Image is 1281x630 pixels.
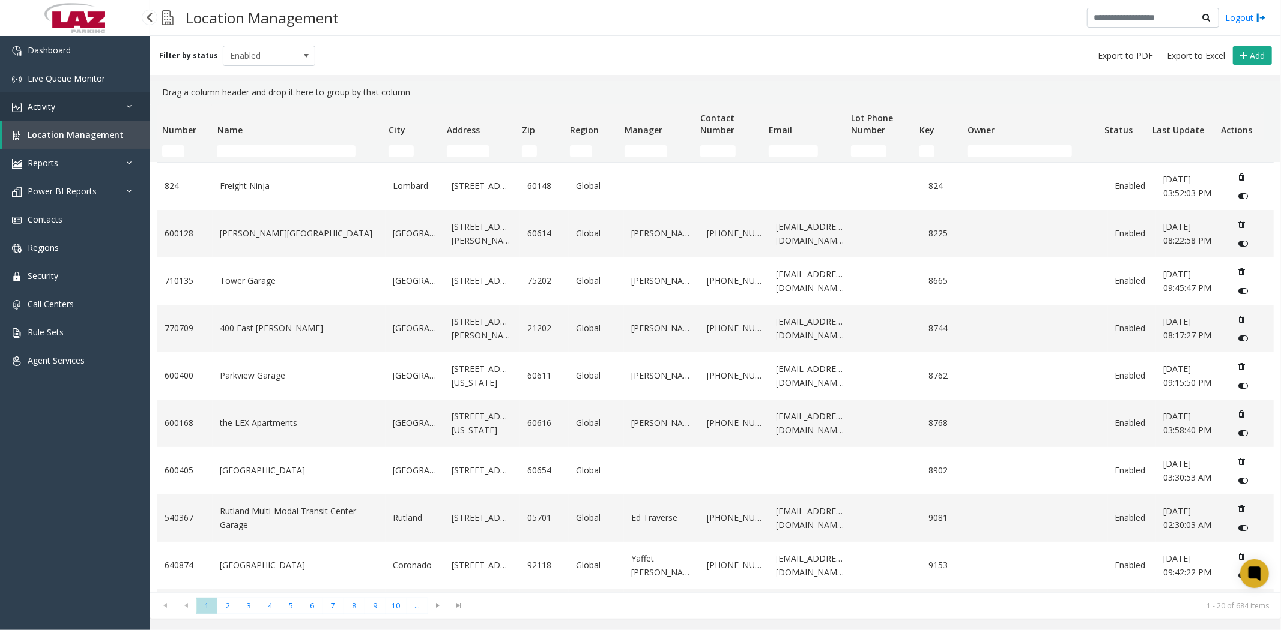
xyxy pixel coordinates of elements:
span: [DATE] 03:30:53 AM [1163,458,1211,482]
a: 600168 [165,416,205,430]
a: Tower Garage [220,274,378,287]
a: [GEOGRAPHIC_DATA] [393,464,437,477]
a: Global [576,179,617,193]
td: City Filter [384,140,442,162]
span: Export to Excel [1167,50,1225,62]
a: Global [576,322,617,335]
a: [PERSON_NAME] [631,227,693,240]
td: Address Filter [442,140,518,162]
a: [GEOGRAPHIC_DATA] [220,464,378,477]
button: Delete [1232,357,1252,376]
span: [DATE] 02:30:03 AM [1163,505,1211,530]
span: Manager [625,124,663,136]
span: Page 4 [259,598,280,614]
a: Global [576,227,617,240]
a: Logout [1225,11,1266,24]
span: Security [28,270,58,281]
span: Page 8 [344,598,365,614]
a: Enabled [1115,511,1149,524]
img: 'icon' [12,46,22,56]
a: Parkview Garage [220,369,378,382]
a: Enabled [1115,369,1149,382]
a: 60654 [527,464,562,477]
input: Key Filter [919,145,934,157]
a: 600128 [165,227,205,240]
a: [STREET_ADDRESS][PERSON_NAME] [452,220,513,247]
a: [DATE] 09:45:47 PM [1163,268,1218,295]
a: 600405 [165,464,205,477]
h3: Location Management [180,3,345,32]
span: Key [919,124,934,136]
a: [DATE] 08:17:27 PM [1163,315,1218,342]
input: Manager Filter [625,145,667,157]
a: [PHONE_NUMBER] [707,511,762,524]
span: Go to the next page [430,601,446,610]
span: Page 9 [365,598,386,614]
button: Disable [1232,471,1255,490]
span: Enabled [223,46,297,65]
a: 05701 [527,511,562,524]
span: Go to the last page [451,601,467,610]
button: Disable [1232,566,1255,585]
td: Key Filter [915,140,963,162]
span: Page 6 [301,598,323,614]
a: Enabled [1115,179,1149,193]
a: Ed Traverse [631,511,693,524]
a: 8902 [928,464,963,477]
span: Last Update [1152,124,1204,136]
a: 770709 [165,322,205,335]
a: [DATE] 09:15:50 PM [1163,362,1218,389]
img: 'icon' [12,244,22,253]
input: Owner Filter [968,145,1072,157]
a: [PHONE_NUMBER] [707,416,762,430]
a: 60616 [527,416,562,430]
span: Go to the next page [428,598,449,614]
a: Global [576,274,617,287]
span: [DATE] 09:42:22 PM [1163,553,1211,577]
a: [GEOGRAPHIC_DATA] [393,369,437,382]
a: [GEOGRAPHIC_DATA] [393,274,437,287]
a: 60614 [527,227,562,240]
a: 600400 [165,369,205,382]
a: [STREET_ADDRESS] [452,179,513,193]
img: 'icon' [12,103,22,112]
button: Delete [1232,547,1252,566]
a: 400 East [PERSON_NAME] [220,322,378,335]
span: Page 3 [238,598,259,614]
div: Drag a column header and drop it here to group by that column [157,81,1274,104]
span: Dashboard [28,44,71,56]
a: [EMAIL_ADDRESS][DOMAIN_NAME] [777,362,845,389]
span: Page 10 [386,598,407,614]
span: Lot Phone Number [851,112,893,136]
a: Global [576,464,617,477]
img: 'icon' [12,300,22,310]
label: Filter by status [159,50,218,61]
a: [EMAIL_ADDRESS][DOMAIN_NAME] [777,505,845,532]
img: 'icon' [12,356,22,366]
a: Global [576,416,617,430]
span: [DATE] 03:58:40 PM [1163,410,1211,435]
a: [GEOGRAPHIC_DATA] [393,416,437,430]
a: 8744 [928,322,963,335]
td: Last Update Filter [1148,140,1216,162]
span: Power BI Reports [28,185,97,197]
th: Status [1100,104,1148,140]
span: Live Queue Monitor [28,73,105,84]
a: [PERSON_NAME] [631,369,693,382]
img: 'icon' [12,159,22,169]
a: [DATE] 09:42:22 PM [1163,552,1218,579]
td: Number Filter [157,140,212,162]
button: Disable [1232,187,1255,206]
a: Global [576,369,617,382]
img: logout [1256,11,1266,24]
a: [PHONE_NUMBER] [707,369,762,382]
span: [DATE] 08:22:58 PM [1163,221,1211,245]
span: Go to the last page [449,598,470,614]
a: Lombard [393,179,437,193]
a: [PHONE_NUMBER] [707,274,762,287]
a: [DATE] 03:30:53 AM [1163,457,1218,484]
kendo-pager-info: 1 - 20 of 684 items [477,601,1269,611]
input: Lot Phone Number Filter [851,145,887,157]
a: [PHONE_NUMBER] [707,227,762,240]
a: [PERSON_NAME] [631,274,693,287]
